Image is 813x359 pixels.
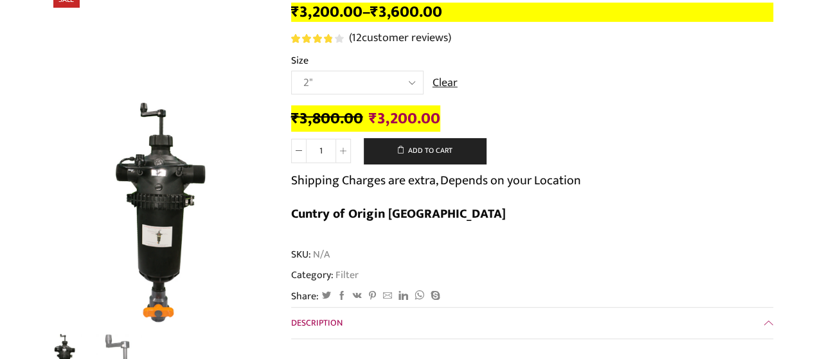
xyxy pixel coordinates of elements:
[349,30,451,47] a: (12customer reviews)
[291,308,773,338] a: Description
[291,34,332,43] span: Rated out of 5 based on customer ratings
[291,105,363,132] bdi: 3,800.00
[291,53,308,68] label: Size
[40,96,272,328] div: 1 / 2
[307,139,335,163] input: Product quantity
[433,75,458,92] a: Clear options
[291,315,343,330] span: Description
[291,289,319,304] span: Share:
[291,170,581,191] p: Shipping Charges are extra, Depends on your Location
[291,3,773,22] p: –
[311,247,330,262] span: N/A
[291,105,299,132] span: ₹
[364,138,486,164] button: Add to cart
[291,34,343,43] div: Rated 3.92 out of 5
[334,267,359,283] a: Filter
[291,34,346,43] span: 12
[369,105,377,132] span: ₹
[291,268,359,283] span: Category:
[369,105,440,132] bdi: 3,200.00
[291,203,506,225] b: Cuntry of Origin [GEOGRAPHIC_DATA]
[291,247,773,262] span: SKU:
[352,28,362,48] span: 12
